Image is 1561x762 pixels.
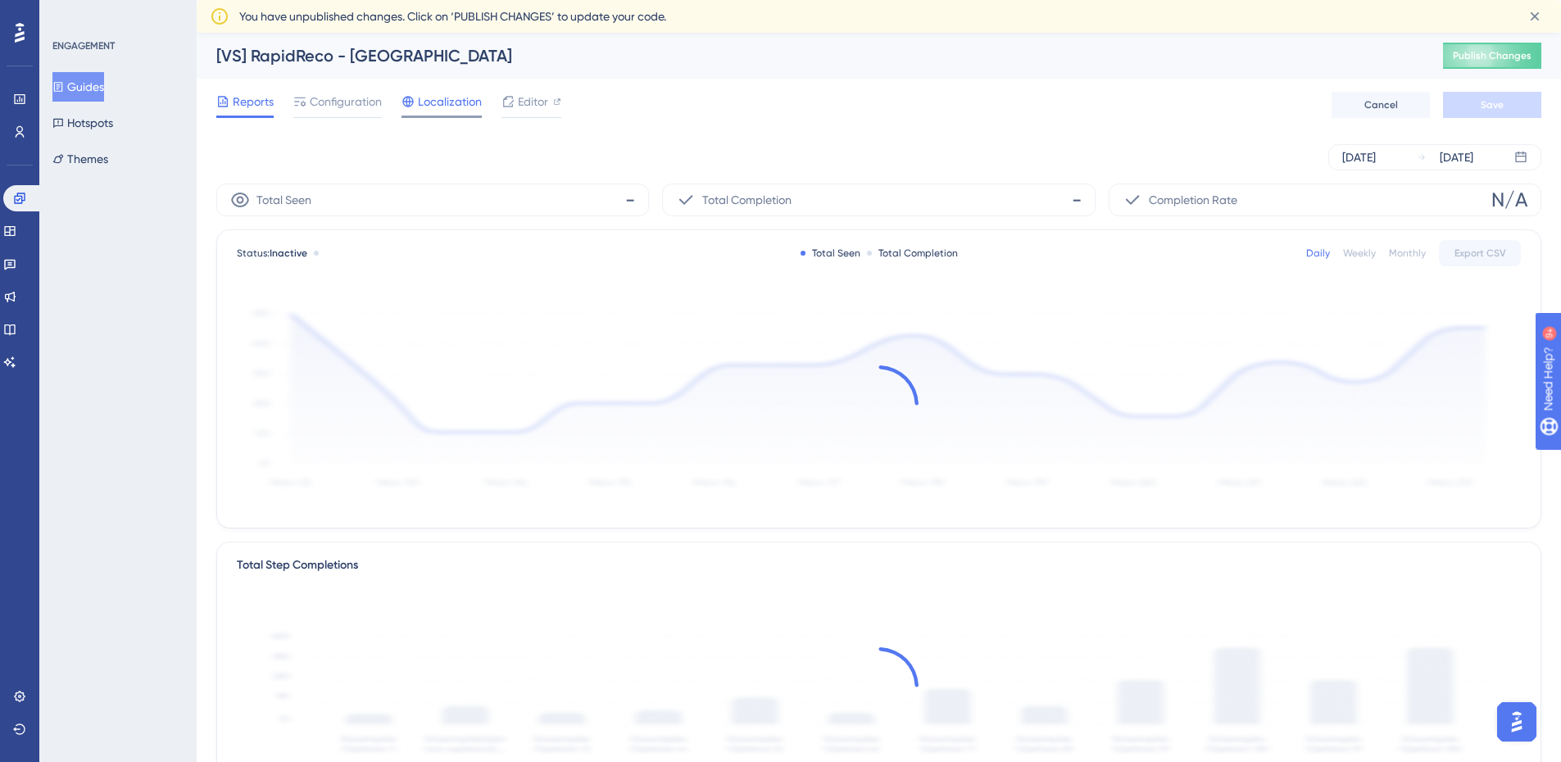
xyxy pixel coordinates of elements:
[1149,190,1237,210] span: Completion Rate
[1332,92,1430,118] button: Cancel
[867,247,958,260] div: Total Completion
[1443,43,1541,69] button: Publish Changes
[52,39,115,52] div: ENGAGEMENT
[801,247,860,260] div: Total Seen
[216,44,1402,67] div: [VS] RapidReco - [GEOGRAPHIC_DATA]
[39,4,102,24] span: Need Help?
[237,556,358,575] div: Total Step Completions
[1440,147,1473,167] div: [DATE]
[237,247,307,260] span: Status:
[1491,187,1527,213] span: N/A
[239,7,666,26] span: You have unpublished changes. Click on ‘PUBLISH CHANGES’ to update your code.
[1453,49,1532,62] span: Publish Changes
[111,8,121,21] div: 9+
[1343,247,1376,260] div: Weekly
[256,190,311,210] span: Total Seen
[1439,240,1521,266] button: Export CSV
[233,92,274,111] span: Reports
[418,92,482,111] span: Localization
[270,247,307,259] span: Inactive
[1364,98,1398,111] span: Cancel
[702,190,792,210] span: Total Completion
[1481,98,1504,111] span: Save
[1492,697,1541,746] iframe: UserGuiding AI Assistant Launcher
[1389,247,1426,260] div: Monthly
[518,92,548,111] span: Editor
[310,92,382,111] span: Configuration
[625,187,635,213] span: -
[1306,247,1330,260] div: Daily
[52,108,113,138] button: Hotspots
[52,144,108,174] button: Themes
[52,72,104,102] button: Guides
[1454,247,1506,260] span: Export CSV
[1072,187,1082,213] span: -
[1443,92,1541,118] button: Save
[1342,147,1376,167] div: [DATE]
